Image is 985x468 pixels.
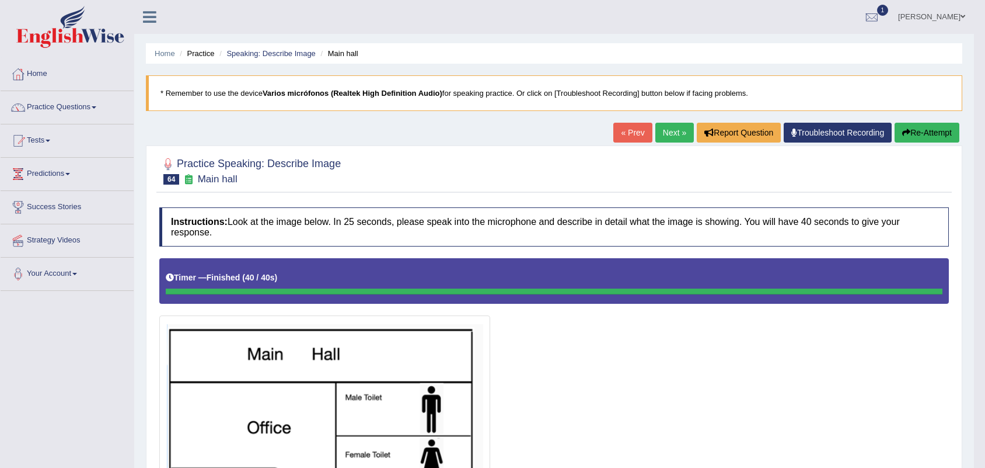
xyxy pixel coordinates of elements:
[171,217,228,227] b: Instructions:
[146,75,962,111] blockquote: * Remember to use the device for speaking practice. Or click on [Troubleshoot Recording] button b...
[207,273,240,282] b: Finished
[317,48,358,59] li: Main hall
[159,207,949,247] h4: Look at the image below. In 25 seconds, please speak into the microphone and describe in detail w...
[275,273,278,282] b: )
[245,273,275,282] b: 40 / 40s
[182,174,194,185] small: Exam occurring question
[1,124,134,154] a: Tests
[163,174,179,185] span: 64
[1,258,134,287] a: Your Account
[1,91,134,120] a: Practice Questions
[613,123,652,143] a: « Prev
[198,174,237,185] small: Main hall
[1,58,134,87] a: Home
[784,123,892,143] a: Troubleshoot Recording
[159,155,341,185] h2: Practice Speaking: Describe Image
[177,48,214,59] li: Practice
[655,123,694,143] a: Next »
[155,49,175,58] a: Home
[166,273,277,282] h5: Timer —
[877,5,889,16] span: 1
[263,89,442,98] b: Varios micrófonos (Realtek High Definition Audio)
[1,191,134,220] a: Success Stories
[226,49,315,58] a: Speaking: Describe Image
[895,123,959,143] button: Re-Attempt
[1,158,134,187] a: Predictions
[242,273,245,282] b: (
[697,123,781,143] button: Report Question
[1,224,134,254] a: Strategy Videos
